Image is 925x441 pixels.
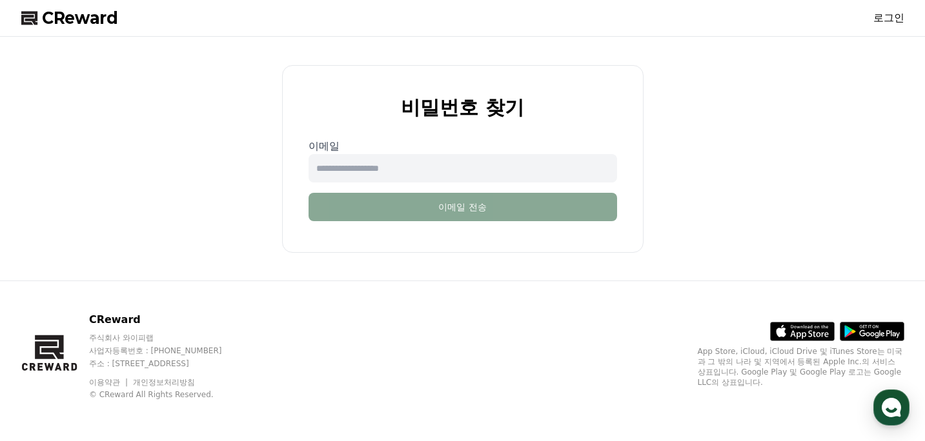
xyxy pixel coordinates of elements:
[21,8,118,28] a: CReward
[167,334,248,366] a: 설정
[41,353,48,364] span: 홈
[89,378,130,387] a: 이용약관
[309,193,617,221] button: 이메일 전송
[89,333,247,343] p: 주식회사 와이피랩
[118,354,134,364] span: 대화
[133,378,195,387] a: 개인정보처리방침
[4,334,85,366] a: 홈
[309,139,617,154] p: 이메일
[698,346,904,387] p: App Store, iCloud, iCloud Drive 및 iTunes Store는 미국과 그 밖의 나라 및 지역에서 등록된 Apple Inc.의 서비스 상표입니다. Goo...
[42,8,118,28] span: CReward
[89,346,247,356] p: 사업자등록번호 : [PHONE_NUMBER]
[89,358,247,369] p: 주소 : [STREET_ADDRESS]
[89,389,247,400] p: © CReward All Rights Reserved.
[199,353,215,364] span: 설정
[85,334,167,366] a: 대화
[873,10,904,26] a: 로그인
[401,97,523,118] h2: 비밀번호 찾기
[89,312,247,328] p: CReward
